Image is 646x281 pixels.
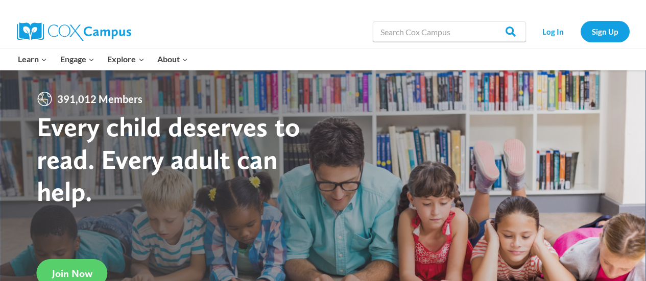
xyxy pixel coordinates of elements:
[531,21,576,42] a: Log In
[107,53,144,66] span: Explore
[581,21,630,42] a: Sign Up
[52,267,92,279] span: Join Now
[12,48,195,70] nav: Primary Navigation
[373,21,526,42] input: Search Cox Campus
[18,53,47,66] span: Learn
[157,53,188,66] span: About
[60,53,94,66] span: Engage
[37,110,300,208] strong: Every child deserves to read. Every adult can help.
[531,21,630,42] nav: Secondary Navigation
[17,22,131,41] img: Cox Campus
[53,91,147,107] span: 391,012 Members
